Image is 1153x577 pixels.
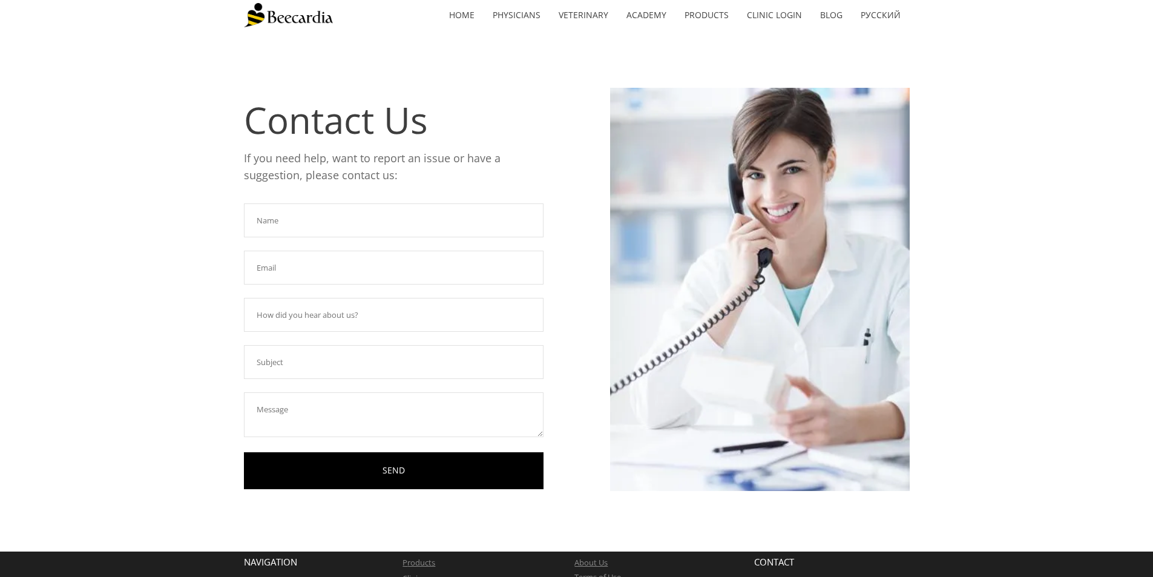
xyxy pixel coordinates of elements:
[244,251,544,285] input: Email
[852,1,910,29] a: Русский
[550,1,617,29] a: Veterinary
[244,452,544,489] a: SEND
[675,1,738,29] a: Products
[754,556,794,568] span: CONTACT
[738,1,811,29] a: Clinic Login
[244,3,333,27] img: Beecardia
[811,1,852,29] a: Blog
[617,1,675,29] a: Academy
[574,557,608,568] a: About Us
[244,556,297,568] span: NAVIGATION
[402,557,407,568] a: P
[244,203,544,237] input: Name
[484,1,550,29] a: Physicians
[244,298,544,332] input: How did you hear about us?
[407,557,435,568] a: roducts
[244,345,544,379] input: Subject
[440,1,484,29] a: home
[244,151,501,183] span: If you need help, want to report an issue or have a suggestion, please contact us:
[244,95,428,145] span: Contact Us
